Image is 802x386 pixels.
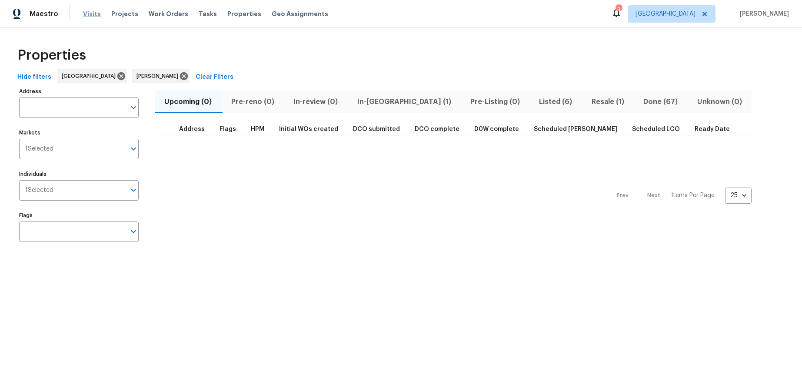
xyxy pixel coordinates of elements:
[17,72,51,83] span: Hide filters
[192,69,237,85] button: Clear Filters
[251,126,264,132] span: HPM
[19,89,139,94] label: Address
[466,96,524,108] span: Pre-Listing (0)
[127,101,140,114] button: Open
[196,72,233,83] span: Clear Filters
[693,96,746,108] span: Unknown (0)
[149,10,188,18] span: Work Orders
[25,187,53,194] span: 1 Selected
[535,96,576,108] span: Listed (6)
[179,126,205,132] span: Address
[587,96,629,108] span: Resale (1)
[220,126,236,132] span: Flags
[353,96,455,108] span: In-[GEOGRAPHIC_DATA] (1)
[30,10,58,18] span: Maestro
[695,126,730,132] span: Ready Date
[62,72,119,81] span: [GEOGRAPHIC_DATA]
[636,10,696,18] span: [GEOGRAPHIC_DATA]
[353,126,400,132] span: DCO submitted
[25,145,53,153] span: 1 Selected
[132,69,190,83] div: [PERSON_NAME]
[736,10,789,18] span: [PERSON_NAME]
[136,72,182,81] span: [PERSON_NAME]
[19,213,139,218] label: Flags
[279,126,338,132] span: Initial WOs created
[226,96,278,108] span: Pre-reno (0)
[616,5,622,14] div: 3
[534,126,617,132] span: Scheduled [PERSON_NAME]
[415,126,459,132] span: DCO complete
[57,69,127,83] div: [GEOGRAPHIC_DATA]
[272,10,328,18] span: Geo Assignments
[127,184,140,196] button: Open
[127,143,140,155] button: Open
[289,96,342,108] span: In-review (0)
[474,126,519,132] span: D0W complete
[671,191,715,200] p: Items Per Page
[160,96,216,108] span: Upcoming (0)
[632,126,680,132] span: Scheduled LCO
[199,11,217,17] span: Tasks
[111,10,138,18] span: Projects
[83,10,101,18] span: Visits
[17,51,86,60] span: Properties
[19,171,139,177] label: Individuals
[127,225,140,238] button: Open
[19,130,139,135] label: Markets
[725,184,752,207] div: 25
[14,69,55,85] button: Hide filters
[639,96,682,108] span: Done (67)
[609,141,752,251] nav: Pagination Navigation
[227,10,261,18] span: Properties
